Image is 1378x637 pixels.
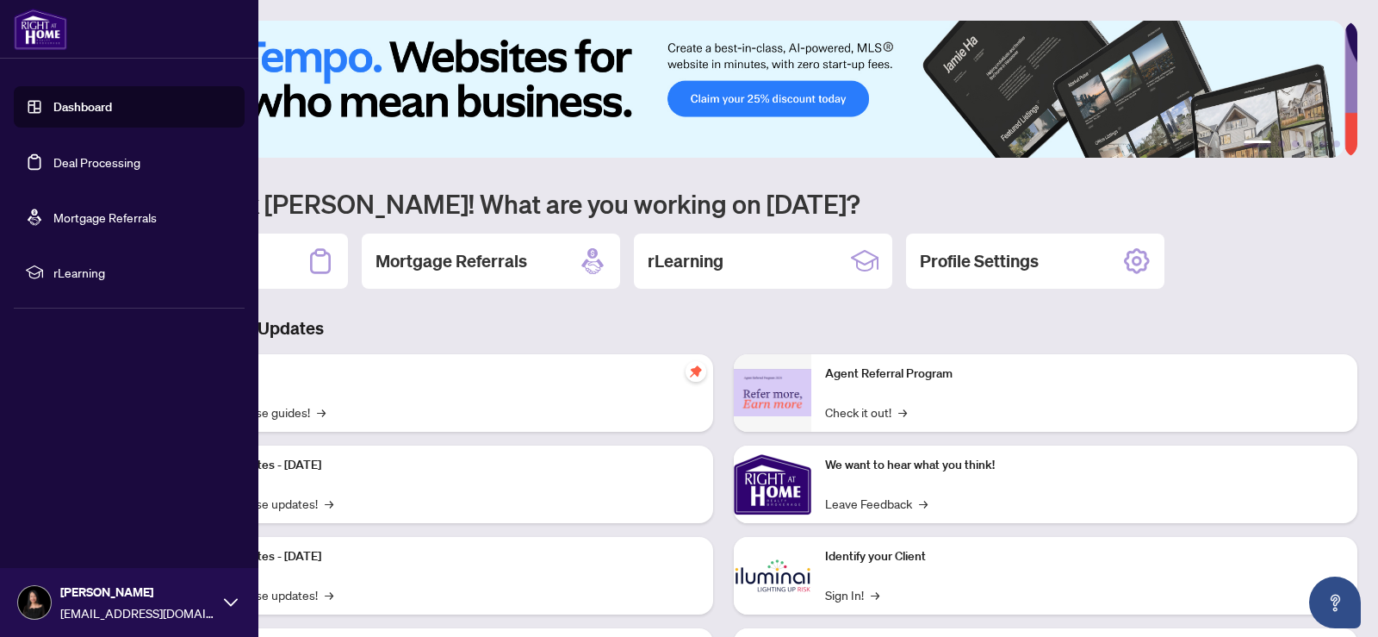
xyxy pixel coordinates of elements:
[1309,577,1361,628] button: Open asap
[376,249,527,273] h2: Mortgage Referrals
[181,456,699,475] p: Platform Updates - [DATE]
[90,21,1344,158] img: Slide 0
[1244,141,1271,147] button: 1
[60,583,215,602] span: [PERSON_NAME]
[734,446,811,523] img: We want to hear what you think!
[90,187,1357,220] h1: Welcome back [PERSON_NAME]! What are you working on [DATE]?
[1319,141,1326,147] button: 5
[825,494,928,513] a: Leave Feedback→
[317,403,326,422] span: →
[871,585,879,604] span: →
[53,209,157,225] a: Mortgage Referrals
[734,369,811,416] img: Agent Referral Program
[14,9,67,50] img: logo
[734,537,811,615] img: Identify your Client
[325,585,333,604] span: →
[1292,141,1299,147] button: 3
[898,403,907,422] span: →
[825,585,879,604] a: Sign In!→
[920,249,1039,273] h2: Profile Settings
[60,603,215,622] span: [EMAIL_ADDRESS][DOMAIN_NAME]
[1306,141,1313,147] button: 4
[325,494,333,513] span: →
[18,586,51,619] img: Profile Icon
[1333,141,1340,147] button: 6
[181,365,699,384] p: Self-Help
[181,547,699,566] p: Platform Updates - [DATE]
[53,263,233,282] span: rLearning
[648,249,723,273] h2: rLearning
[53,99,112,115] a: Dashboard
[686,361,706,382] span: pushpin
[53,154,140,170] a: Deal Processing
[919,494,928,513] span: →
[825,547,1344,566] p: Identify your Client
[825,456,1344,475] p: We want to hear what you think!
[1278,141,1285,147] button: 2
[825,403,907,422] a: Check it out!→
[90,316,1357,340] h3: Brokerage & Industry Updates
[825,365,1344,384] p: Agent Referral Program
